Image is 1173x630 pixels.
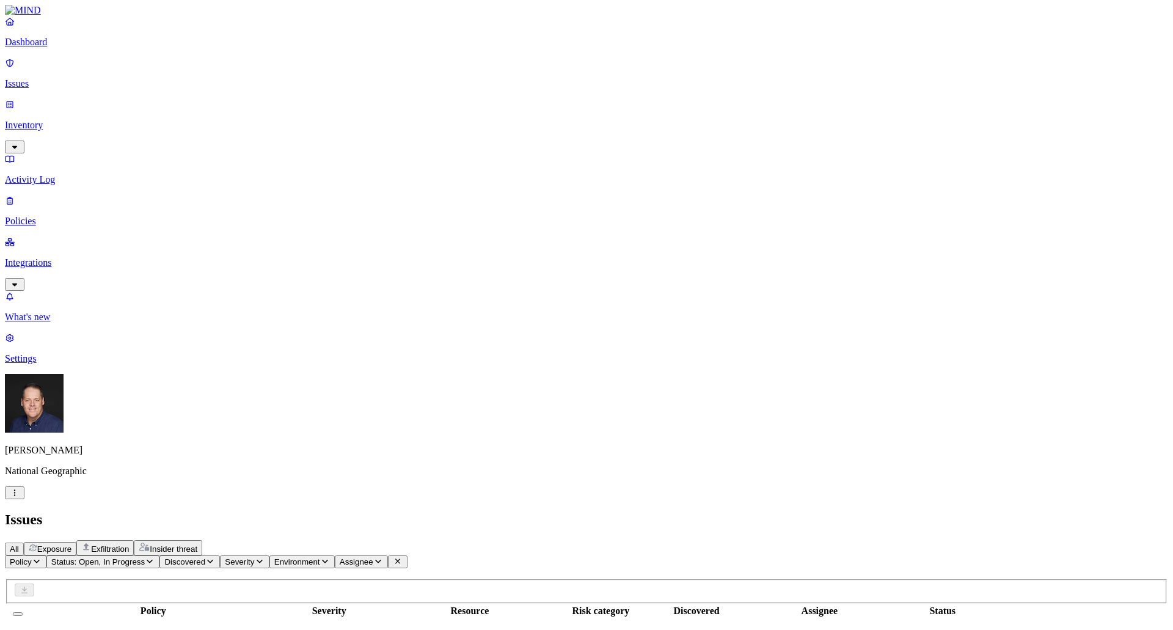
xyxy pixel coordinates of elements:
p: National Geographic [5,466,1168,477]
div: Resource [383,606,557,617]
span: Policy [10,557,32,566]
img: Mark DeCarlo [5,374,64,433]
div: Discovered [645,606,748,617]
span: All [10,544,19,554]
div: Status [891,606,995,617]
span: Insider threat [150,544,197,554]
span: Assignee [340,557,373,566]
a: Activity Log [5,153,1168,185]
a: Inventory [5,99,1168,152]
p: [PERSON_NAME] [5,445,1168,456]
a: Settings [5,332,1168,364]
p: Activity Log [5,174,1168,185]
img: MIND [5,5,41,16]
p: What's new [5,312,1168,323]
h2: Issues [5,511,1168,528]
p: Issues [5,78,1168,89]
a: Policies [5,195,1168,227]
a: MIND [5,5,1168,16]
div: Risk category [559,606,643,617]
p: Settings [5,353,1168,364]
span: Environment [274,557,320,566]
span: Severity [225,557,254,566]
a: Issues [5,57,1168,89]
p: Integrations [5,257,1168,268]
span: Status: Open, In Progress [51,557,145,566]
div: Assignee [750,606,888,617]
a: What's new [5,291,1168,323]
p: Policies [5,216,1168,227]
p: Dashboard [5,37,1168,48]
div: Severity [277,606,380,617]
div: Policy [31,606,275,617]
p: Inventory [5,120,1168,131]
span: Exfiltration [91,544,129,554]
a: Integrations [5,236,1168,289]
a: Dashboard [5,16,1168,48]
span: Exposure [37,544,71,554]
button: Select all [13,612,23,616]
span: Discovered [164,557,205,566]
